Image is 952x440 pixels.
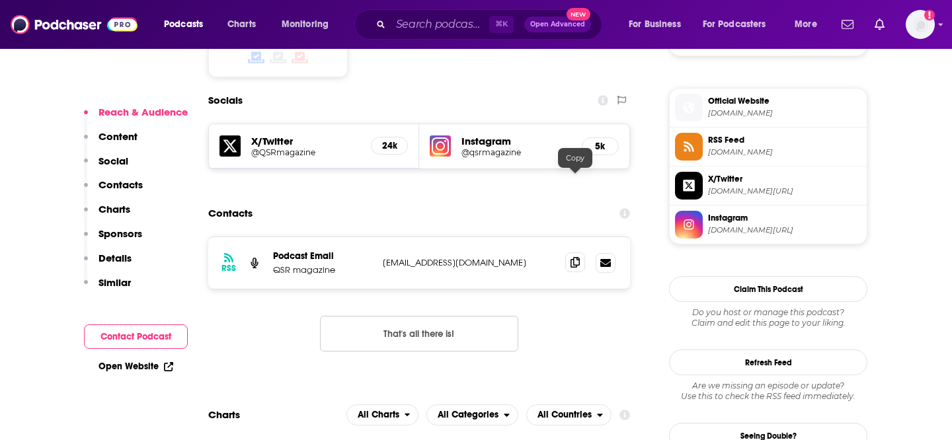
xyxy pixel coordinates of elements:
[593,141,608,152] h5: 5k
[489,16,514,33] span: ⌘ K
[391,14,489,35] input: Search podcasts, credits, & more...
[84,155,128,179] button: Social
[669,276,867,302] button: Claim This Podcast
[346,404,419,425] button: open menu
[669,381,867,402] div: Are we missing an episode or update? Use this to check the RSS feed immediately.
[84,178,143,203] button: Contacts
[383,257,555,268] p: [EMAIL_ADDRESS][DOMAIN_NAME]
[430,135,451,157] img: iconImage
[675,172,861,200] a: X/Twitter[DOMAIN_NAME][URL]
[273,250,372,262] p: Podcast Email
[785,14,834,35] button: open menu
[461,135,571,147] h5: Instagram
[558,148,592,168] div: Copy
[221,263,236,274] h3: RSS
[99,276,131,289] p: Similar
[358,410,399,420] span: All Charts
[251,135,360,147] h5: X/Twitter
[382,140,397,151] h5: 24k
[537,410,592,420] span: All Countries
[99,227,142,240] p: Sponsors
[924,10,935,20] svg: Add a profile image
[619,14,697,35] button: open menu
[795,15,817,34] span: More
[273,264,372,275] p: QSR magazine
[208,201,253,226] h2: Contacts
[708,108,861,118] span: qsrmagazine.com
[836,13,859,36] a: Show notifications dropdown
[99,178,143,191] p: Contacts
[530,21,585,28] span: Open Advanced
[99,252,132,264] p: Details
[155,14,220,35] button: open menu
[461,147,571,157] a: @qsrmagazine
[629,15,681,34] span: For Business
[669,349,867,375] button: Refresh Feed
[708,173,861,185] span: X/Twitter
[84,324,188,349] button: Contact Podcast
[708,134,861,146] span: RSS Feed
[426,404,518,425] button: open menu
[84,276,131,301] button: Similar
[99,106,188,118] p: Reach & Audience
[346,404,419,425] h2: Platforms
[272,14,346,35] button: open menu
[426,404,518,425] h2: Categories
[906,10,935,39] img: User Profile
[708,147,861,157] span: feeds.buzzsprout.com
[675,94,861,122] a: Official Website[DOMAIN_NAME]
[208,408,240,421] h2: Charts
[694,14,785,35] button: open menu
[99,203,130,215] p: Charts
[219,14,264,35] a: Charts
[99,130,138,143] p: Content
[703,15,766,34] span: For Podcasters
[524,17,591,32] button: Open AdvancedNew
[708,95,861,107] span: Official Website
[99,361,173,372] a: Open Website
[708,225,861,235] span: instagram.com/qsrmagazine
[526,404,612,425] h2: Countries
[708,212,861,224] span: Instagram
[906,10,935,39] button: Show profile menu
[320,316,518,351] button: Nothing here.
[669,307,867,328] div: Claim and edit this page to your liking.
[251,147,360,157] a: @QSRmagazine
[675,133,861,161] a: RSS Feed[DOMAIN_NAME]
[84,227,142,252] button: Sponsors
[906,10,935,39] span: Logged in as redsetterpr
[669,307,867,318] span: Do you host or manage this podcast?
[567,8,590,20] span: New
[164,15,203,34] span: Podcasts
[438,410,498,420] span: All Categories
[869,13,890,36] a: Show notifications dropdown
[11,12,138,37] img: Podchaser - Follow, Share and Rate Podcasts
[84,106,188,130] button: Reach & Audience
[282,15,329,34] span: Monitoring
[708,186,861,196] span: twitter.com/QSRmagazine
[367,9,615,40] div: Search podcasts, credits, & more...
[84,130,138,155] button: Content
[526,404,612,425] button: open menu
[208,88,243,113] h2: Socials
[227,15,256,34] span: Charts
[675,211,861,238] a: Instagram[DOMAIN_NAME][URL]
[99,155,128,167] p: Social
[84,203,130,227] button: Charts
[84,252,132,276] button: Details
